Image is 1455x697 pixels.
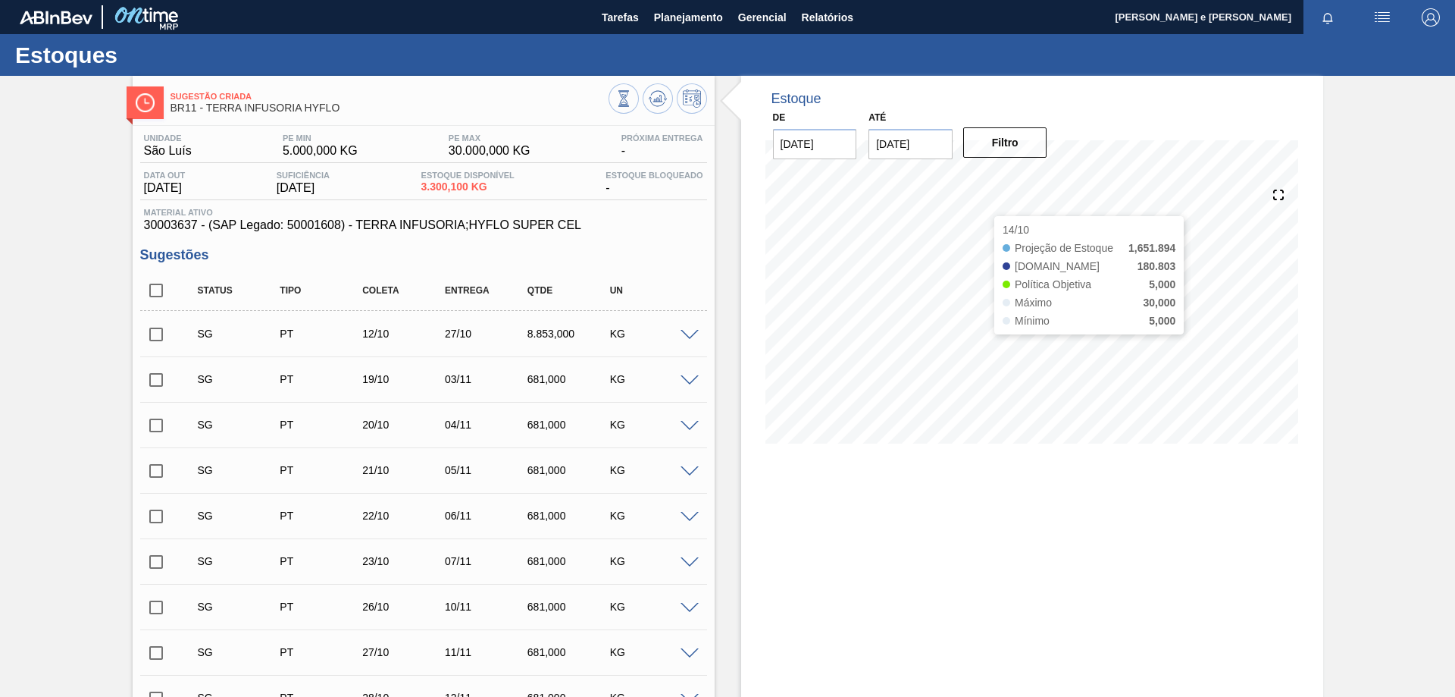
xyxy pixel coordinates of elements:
[606,646,698,658] div: KG
[963,127,1047,158] button: Filtro
[15,46,284,64] h1: Estoques
[606,555,698,567] div: KG
[358,328,450,340] div: 12/10/2025
[524,601,615,613] div: 681,000
[449,144,530,158] span: 30.000,000 KG
[20,11,92,24] img: TNhmsLtSVTkK8tSr43FrP2fwEKptu5GPRR3wAAAABJRU5ErkJggg==
[441,419,533,431] div: 04/11/2025
[358,419,450,431] div: 20/10/2025
[524,373,615,385] div: 681,000
[524,646,615,658] div: 681,000
[441,464,533,476] div: 05/11/2025
[606,510,698,522] div: KG
[524,464,615,476] div: 681,000
[194,646,286,658] div: Sugestão Criada
[194,419,286,431] div: Sugestão Criada
[194,285,286,296] div: Status
[144,171,186,180] span: Data out
[606,419,698,431] div: KG
[773,129,857,159] input: dd/mm/yyyy
[524,285,615,296] div: Qtde
[194,510,286,522] div: Sugestão Criada
[144,208,703,217] span: Material ativo
[441,601,533,613] div: 10/11/2025
[276,601,368,613] div: Pedido de Transferência
[441,510,533,522] div: 06/11/2025
[441,328,533,340] div: 27/10/2025
[276,419,368,431] div: Pedido de Transferência
[194,328,286,340] div: Sugestão Criada
[276,646,368,658] div: Pedido de Transferência
[802,8,853,27] span: Relatórios
[868,112,886,123] label: Até
[771,91,821,107] div: Estoque
[449,133,530,143] span: PE MAX
[276,510,368,522] div: Pedido de Transferência
[421,181,515,193] span: 3.300,100 KG
[441,285,533,296] div: Entrega
[144,218,703,232] span: 30003637 - (SAP Legado: 50001608) - TERRA INFUSORIA;HYFLO SUPER CEL
[773,112,786,123] label: De
[283,144,358,158] span: 5.000,000 KG
[606,373,698,385] div: KG
[194,373,286,385] div: Sugestão Criada
[618,133,707,158] div: -
[654,8,723,27] span: Planejamento
[140,247,707,263] h3: Sugestões
[276,328,368,340] div: Pedido de Transferência
[606,601,698,613] div: KG
[171,102,609,114] span: BR11 - TERRA INFUSORIA HYFLO
[524,328,615,340] div: 8.853,000
[171,92,609,101] span: Sugestão Criada
[643,83,673,114] button: Atualizar Gráfico
[194,601,286,613] div: Sugestão Criada
[276,555,368,567] div: Pedido de Transferência
[1422,8,1440,27] img: Logout
[1303,7,1352,28] button: Notificações
[606,464,698,476] div: KG
[609,83,639,114] button: Visão Geral dos Estoques
[358,373,450,385] div: 19/10/2025
[524,555,615,567] div: 681,000
[621,133,703,143] span: Próxima Entrega
[606,328,698,340] div: KG
[144,181,186,195] span: [DATE]
[441,373,533,385] div: 03/11/2025
[738,8,787,27] span: Gerencial
[602,171,706,195] div: -
[276,464,368,476] div: Pedido de Transferência
[276,285,368,296] div: Tipo
[277,181,330,195] span: [DATE]
[358,285,450,296] div: Coleta
[1373,8,1391,27] img: userActions
[358,646,450,658] div: 27/10/2025
[276,373,368,385] div: Pedido de Transferência
[144,144,192,158] span: São Luís
[358,464,450,476] div: 21/10/2025
[868,129,953,159] input: dd/mm/yyyy
[677,83,707,114] button: Programar Estoque
[194,555,286,567] div: Sugestão Criada
[144,133,192,143] span: Unidade
[606,285,698,296] div: UN
[441,555,533,567] div: 07/11/2025
[605,171,702,180] span: Estoque Bloqueado
[136,93,155,112] img: Ícone
[358,601,450,613] div: 26/10/2025
[441,646,533,658] div: 11/11/2025
[358,510,450,522] div: 22/10/2025
[283,133,358,143] span: PE MIN
[602,8,639,27] span: Tarefas
[194,464,286,476] div: Sugestão Criada
[421,171,515,180] span: Estoque Disponível
[358,555,450,567] div: 23/10/2025
[524,510,615,522] div: 681,000
[524,419,615,431] div: 681,000
[277,171,330,180] span: Suficiência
